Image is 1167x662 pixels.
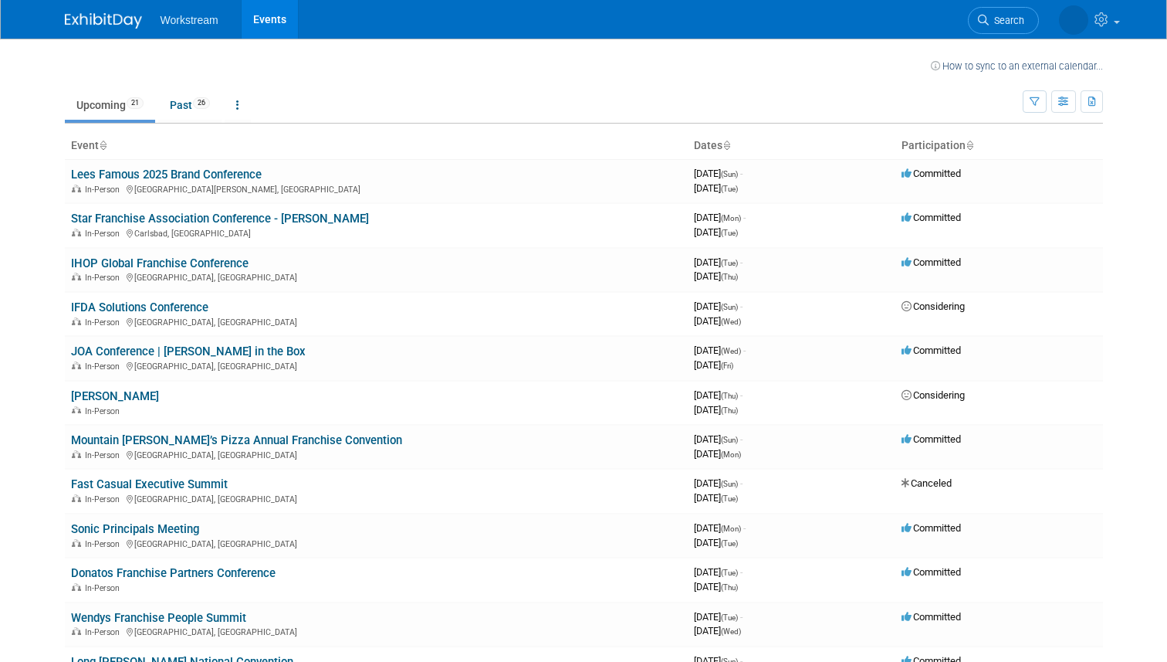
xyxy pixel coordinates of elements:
span: - [740,433,742,445]
span: [DATE] [694,537,738,548]
th: Participation [895,133,1103,159]
span: In-Person [85,317,124,328]
img: In-Person Event [72,627,81,635]
a: Star Franchise Association Conference - [PERSON_NAME] [71,212,369,226]
a: Past26 [158,90,222,120]
span: (Tue) [721,494,738,503]
span: [DATE] [694,168,742,179]
span: Considering [901,300,965,312]
span: - [743,522,746,534]
div: Carlsbad, [GEOGRAPHIC_DATA] [71,226,682,239]
a: Mountain [PERSON_NAME]’s Pizza Annual Franchise Convention [71,433,402,447]
span: (Fri) [721,362,733,370]
a: Wendys Franchise People Summit [71,611,246,625]
span: - [743,345,746,356]
span: [DATE] [694,359,733,371]
span: - [740,566,742,578]
span: [DATE] [694,404,738,416]
span: (Thu) [721,583,738,592]
span: [DATE] [694,345,746,356]
span: [DATE] [694,315,741,327]
div: [GEOGRAPHIC_DATA], [GEOGRAPHIC_DATA] [71,537,682,549]
img: In-Person Event [72,229,81,236]
span: [DATE] [694,566,742,578]
span: (Mon) [721,450,741,459]
a: Lees Famous 2025 Brand Conference [71,168,262,182]
span: Committed [901,212,961,223]
th: Dates [688,133,895,159]
span: Committed [901,522,961,534]
span: (Tue) [721,569,738,577]
img: In-Person Event [72,185,81,192]
span: [DATE] [694,625,741,637]
span: In-Person [85,273,124,283]
span: [DATE] [694,448,741,460]
span: Committed [901,168,961,179]
span: Committed [901,345,961,356]
img: In-Person Event [72,450,81,458]
span: Search [989,15,1024,26]
span: [DATE] [694,300,742,312]
span: - [740,256,742,268]
span: In-Person [85,229,124,239]
span: - [740,389,742,401]
span: Committed [901,566,961,578]
span: (Tue) [721,185,738,193]
span: [DATE] [694,256,742,268]
span: (Thu) [721,273,738,281]
a: IFDA Solutions Conference [71,300,208,314]
span: - [740,477,742,489]
span: (Tue) [721,229,738,237]
a: Sort by Start Date [722,139,730,151]
span: (Thu) [721,406,738,415]
img: In-Person Event [72,317,81,325]
span: (Wed) [721,347,741,355]
a: Sort by Event Name [99,139,107,151]
div: [GEOGRAPHIC_DATA], [GEOGRAPHIC_DATA] [71,270,682,283]
span: 21 [127,97,144,109]
a: Upcoming21 [65,90,155,120]
span: [DATE] [694,212,746,223]
a: Sonic Principals Meeting [71,522,199,536]
span: [DATE] [694,477,742,489]
a: [PERSON_NAME] [71,389,159,403]
div: [GEOGRAPHIC_DATA], [GEOGRAPHIC_DATA] [71,625,682,637]
span: [DATE] [694,226,738,238]
div: [GEOGRAPHIC_DATA][PERSON_NAME], [GEOGRAPHIC_DATA] [71,182,682,195]
span: [DATE] [694,182,738,194]
div: [GEOGRAPHIC_DATA], [GEOGRAPHIC_DATA] [71,448,682,460]
a: Fast Casual Executive Summit [71,477,228,491]
span: (Tue) [721,259,738,267]
span: [DATE] [694,611,742,623]
span: In-Person [85,450,124,460]
img: ExhibitDay [65,13,142,29]
div: [GEOGRAPHIC_DATA], [GEOGRAPHIC_DATA] [71,315,682,328]
span: Committed [901,433,961,445]
span: In-Person [85,583,124,593]
span: (Mon) [721,525,741,533]
span: [DATE] [694,389,742,401]
span: (Tue) [721,613,738,622]
span: [DATE] [694,270,738,282]
img: In-Person Event [72,494,81,502]
span: - [740,611,742,623]
span: (Wed) [721,317,741,326]
span: Considering [901,389,965,401]
span: Canceled [901,477,952,489]
a: How to sync to an external calendar... [931,60,1103,72]
span: (Sun) [721,480,738,488]
span: In-Person [85,185,124,195]
div: [GEOGRAPHIC_DATA], [GEOGRAPHIC_DATA] [71,492,682,504]
div: [GEOGRAPHIC_DATA], [GEOGRAPHIC_DATA] [71,359,682,372]
span: [DATE] [694,492,738,504]
img: In-Person Event [72,406,81,414]
span: [DATE] [694,522,746,534]
a: Donatos Franchise Partners Conference [71,566,276,580]
span: In-Person [85,627,124,637]
span: (Wed) [721,627,741,636]
span: In-Person [85,539,124,549]
img: In-Person Event [72,583,81,591]
span: [DATE] [694,433,742,445]
span: (Thu) [721,392,738,400]
span: (Sun) [721,303,738,311]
